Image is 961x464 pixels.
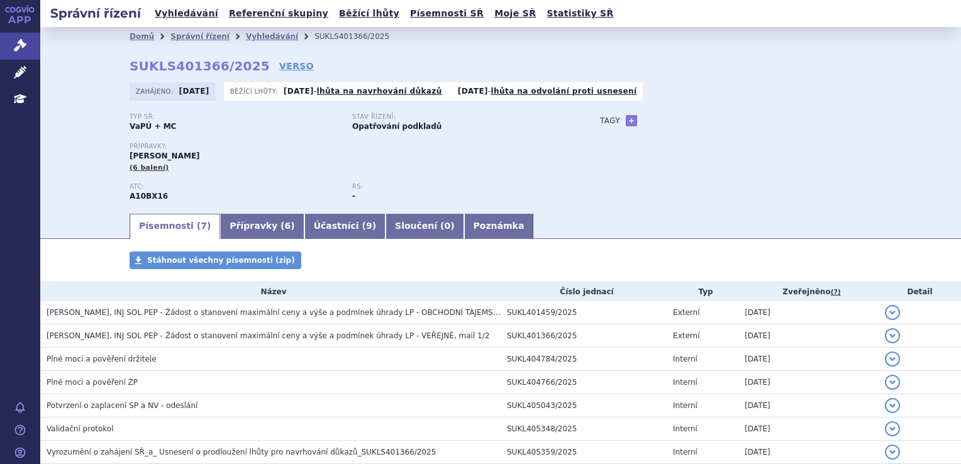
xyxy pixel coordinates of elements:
span: Plné moci a pověření ZP [47,378,138,387]
h3: Tagy [600,113,620,128]
td: [DATE] [738,441,879,464]
button: detail [885,421,900,436]
td: [DATE] [738,324,879,348]
a: Statistiky SŘ [543,5,617,22]
td: SUKL401459/2025 [501,301,667,324]
th: Detail [879,282,961,301]
a: Písemnosti (7) [130,214,220,239]
a: Domů [130,32,154,41]
strong: VaPÚ + MC [130,122,176,131]
p: Stav řízení: [352,113,562,121]
td: [DATE] [738,301,879,324]
td: SUKL401366/2025 [501,324,667,348]
strong: - [352,192,355,201]
p: RS: [352,183,562,191]
a: Běžící lhůty [335,5,403,22]
a: lhůta na odvolání proti usnesení [491,87,637,96]
button: detail [885,398,900,413]
span: Validační protokol [47,424,114,433]
span: Externí [673,331,699,340]
span: Zahájeno: [136,86,175,96]
span: Interní [673,401,697,410]
a: Správní řízení [170,32,230,41]
span: Plné moci a pověření držitele [47,355,157,363]
button: detail [885,375,900,390]
strong: Opatřování podkladů [352,122,442,131]
span: [PERSON_NAME] [130,152,200,160]
td: SUKL405348/2025 [501,417,667,441]
th: Název [40,282,501,301]
strong: [DATE] [284,87,314,96]
button: detail [885,305,900,320]
abbr: (?) [831,288,841,297]
span: MOUNJARO KWIKPEN, INJ SOL PEP - Žádost o stanovení maximální ceny a výše a podmínek úhrady LP - O... [47,308,540,317]
span: Interní [673,424,697,433]
span: Stáhnout všechny písemnosti (zip) [147,256,295,265]
button: detail [885,328,900,343]
strong: [DATE] [179,87,209,96]
a: Písemnosti SŘ [406,5,487,22]
a: + [626,115,637,126]
p: Typ SŘ: [130,113,340,121]
td: [DATE] [738,394,879,417]
a: Moje SŘ [491,5,540,22]
p: ATC: [130,183,340,191]
td: SUKL405043/2025 [501,394,667,417]
td: SUKL404766/2025 [501,371,667,394]
td: [DATE] [738,348,879,371]
span: (6 balení) [130,163,169,172]
td: [DATE] [738,371,879,394]
span: MOUNJARO KWIKPEN, INJ SOL PEP - Žádost o stanovení maximální ceny a výše a podmínek úhrady LP - V... [47,331,489,340]
a: Referenční skupiny [225,5,332,22]
span: Interní [673,355,697,363]
h2: Správní řízení [40,4,151,22]
span: 9 [366,221,372,231]
a: Účastníci (9) [304,214,386,239]
a: Přípravky (6) [220,214,304,239]
a: Sloučení (0) [386,214,464,239]
td: SUKL404784/2025 [501,348,667,371]
span: Externí [673,308,699,317]
a: Stáhnout všechny písemnosti (zip) [130,251,301,269]
th: Zveřejněno [738,282,879,301]
a: VERSO [279,60,314,72]
span: Běžící lhůty: [230,86,281,96]
a: Poznámka [464,214,534,239]
th: Typ [667,282,738,301]
td: SUKL405359/2025 [501,441,667,464]
a: lhůta na navrhování důkazů [317,87,442,96]
p: - [284,86,442,96]
strong: TIRZEPATID [130,192,168,201]
a: Vyhledávání [246,32,298,41]
th: Číslo jednací [501,282,667,301]
button: detail [885,351,900,367]
span: Interní [673,378,697,387]
span: 6 [285,221,291,231]
strong: SUKLS401366/2025 [130,58,270,74]
span: Potvrzení o zaplacení SP a NV - odeslání [47,401,197,410]
span: 0 [444,221,450,231]
p: - [458,86,637,96]
strong: [DATE] [458,87,488,96]
span: 7 [201,221,207,231]
p: Přípravky: [130,143,575,150]
button: detail [885,445,900,460]
span: Vyrozumění o zahájení SŘ_a_ Usnesení o prodloužení lhůty pro navrhování důkazů_SUKLS401366/2025 [47,448,436,456]
a: Vyhledávání [151,5,222,22]
span: Interní [673,448,697,456]
li: SUKLS401366/2025 [314,27,406,46]
td: [DATE] [738,417,879,441]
